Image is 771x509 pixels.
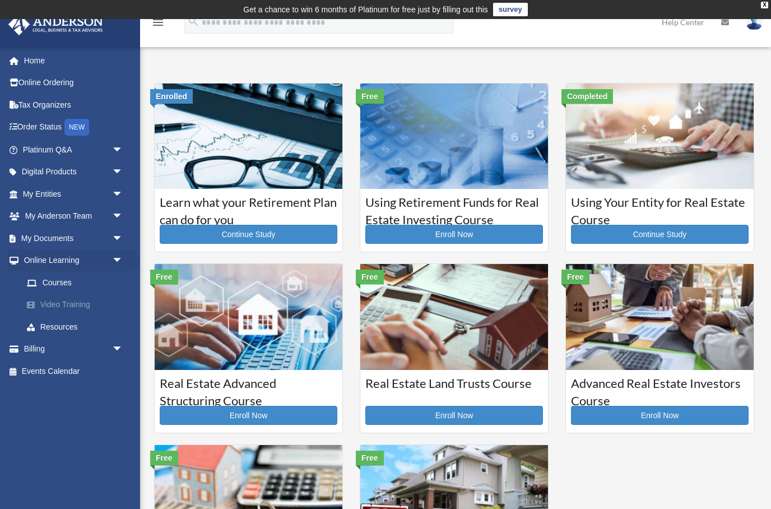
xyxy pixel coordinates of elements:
div: Free [561,270,589,284]
a: survey [493,3,528,16]
a: Tax Organizers [8,94,140,116]
a: Enroll Now [160,406,337,425]
div: Completed [561,89,613,104]
div: Free [356,451,384,465]
div: Free [356,270,384,284]
h3: Real Estate Advanced Structuring Course [160,375,337,403]
a: Billingarrow_drop_down [8,338,140,360]
a: Courses [16,271,134,294]
span: arrow_drop_down [112,161,134,184]
div: close [761,2,768,8]
img: User Pic [746,14,763,30]
a: Resources [16,316,140,338]
a: Events Calendar [8,360,140,382]
a: Enroll Now [365,406,543,425]
a: menu [151,20,165,29]
a: Home [8,49,140,72]
h3: Real Estate Land Trusts Course [365,375,543,403]
h3: Learn what your Retirement Plan can do for you [160,194,337,222]
a: Continue Study [160,225,337,244]
span: arrow_drop_down [112,138,134,161]
span: arrow_drop_down [112,205,134,228]
div: Enrolled [150,89,193,104]
h3: Advanced Real Estate Investors Course [571,375,749,403]
a: Platinum Q&Aarrow_drop_down [8,138,140,161]
i: menu [151,16,165,29]
div: Free [356,89,384,104]
h3: Using Your Entity for Real Estate Course [571,194,749,222]
a: Enroll Now [365,225,543,244]
a: Online Learningarrow_drop_down [8,249,140,272]
a: My Anderson Teamarrow_drop_down [8,205,140,228]
span: arrow_drop_down [112,227,134,250]
a: Online Ordering [8,72,140,94]
a: Enroll Now [571,406,749,425]
a: Digital Productsarrow_drop_down [8,161,140,183]
i: search [187,15,199,27]
a: Continue Study [571,225,749,244]
h3: Using Retirement Funds for Real Estate Investing Course [365,194,543,222]
a: Video Training [16,294,140,316]
a: My Entitiesarrow_drop_down [8,183,140,205]
div: Free [150,451,178,465]
span: arrow_drop_down [112,249,134,272]
img: Anderson Advisors Platinum Portal [5,13,106,35]
span: arrow_drop_down [112,338,134,361]
div: NEW [64,119,89,136]
div: Get a chance to win 6 months of Platinum for free just by filling out this [243,3,488,16]
a: My Documentsarrow_drop_down [8,227,140,249]
div: Free [150,270,178,284]
span: arrow_drop_down [112,183,134,206]
a: Order StatusNEW [8,116,140,139]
